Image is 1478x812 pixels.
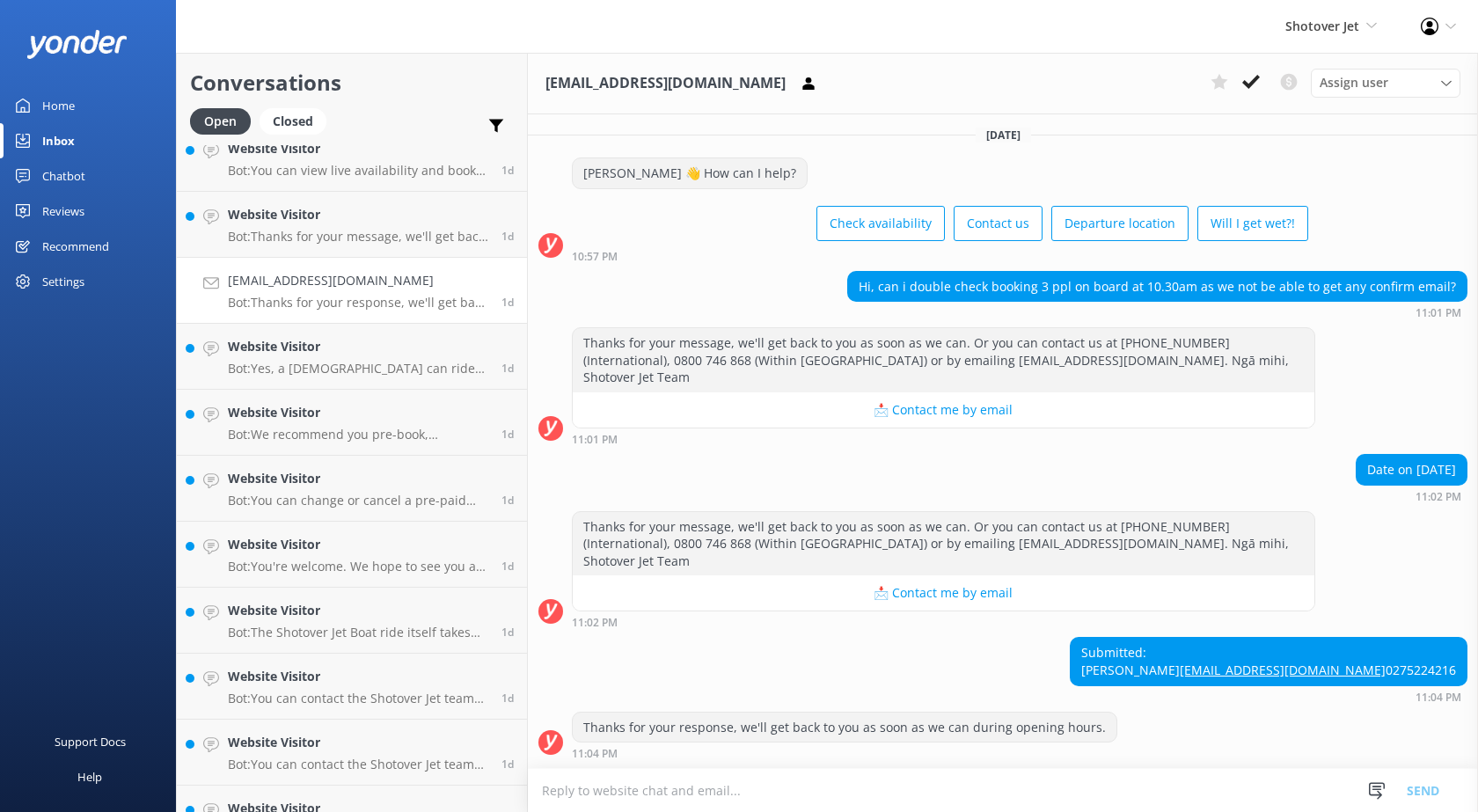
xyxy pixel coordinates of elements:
[1071,638,1467,684] div: Submitted: [PERSON_NAME] 0275224216
[572,252,618,262] strong: 10:57 PM
[572,435,618,445] strong: 11:01 PM
[177,126,527,192] a: Website VisitorBot:You can view live availability and book your Shotover Jet ride online by click...
[190,108,251,135] div: Open
[228,271,488,290] h4: [EMAIL_ADDRESS][DOMAIN_NAME]
[573,512,1314,576] div: Thanks for your message, we'll get back to you as soon as we can. Or you can contact us at [PHONE...
[177,192,527,258] a: Website VisitorBot:Thanks for your message, we'll get back to you as soon as we can. Or you can c...
[228,493,488,508] p: Bot: You can change or cancel a pre-paid booking free of charge up to 24 hours before your schedu...
[177,258,527,324] a: [EMAIL_ADDRESS][DOMAIN_NAME]Bot:Thanks for your response, we'll get back to you as soon as we can...
[848,272,1467,302] div: Hi, can i double check booking 3 ppl on board at 10.30am as we not be able to get any confirm email?
[228,361,488,377] p: Bot: Yes, a [DEMOGRAPHIC_DATA] can ride the Shotover Jet, but they must be a minimum of 1 metre t...
[42,88,75,123] div: Home
[177,588,527,654] a: Website VisitorBot:The Shotover Jet Boat ride itself takes around 25 minutes, but the full experi...
[190,66,514,99] h2: Conversations
[1311,69,1460,97] div: Assign User
[228,625,488,640] p: Bot: The Shotover Jet Boat ride itself takes around 25 minutes, but the full experience from chec...
[1180,662,1386,678] a: [EMAIL_ADDRESS][DOMAIN_NAME]
[501,427,514,442] span: Oct 07 2025 09:39pm (UTC +13:00) Pacific/Auckland
[501,691,514,706] span: Oct 07 2025 05:56pm (UTC +13:00) Pacific/Auckland
[42,158,85,194] div: Chatbot
[42,229,109,264] div: Recommend
[501,625,514,640] span: Oct 07 2025 07:15pm (UTC +13:00) Pacific/Auckland
[572,749,618,759] strong: 11:04 PM
[1285,18,1359,34] span: Shotover Jet
[572,433,1315,445] div: Oct 07 2025 11:01pm (UTC +13:00) Pacific/Auckland
[177,654,527,720] a: Website VisitorBot:You can contact the Shotover Jet team at [PHONE_NUMBER] (International), 0800 ...
[228,757,488,772] p: Bot: You can contact the Shotover Jet team at [PHONE_NUMBER] (International), 0800 746 868 (Withi...
[228,337,488,356] h4: Website Visitor
[954,206,1043,241] button: Contact us
[1416,692,1461,703] strong: 11:04 PM
[976,128,1031,143] span: [DATE]
[177,456,527,522] a: Website VisitorBot:You can change or cancel a pre-paid booking free of charge up to 24 hours befo...
[816,206,945,241] button: Check availability
[572,747,1117,759] div: Oct 07 2025 11:04pm (UTC +13:00) Pacific/Auckland
[228,427,488,443] p: Bot: We recommend you pre-book, especially during peak periods, to avoid unnecessary delays or di...
[573,392,1314,428] button: 📩 Contact me by email
[228,559,488,574] p: Bot: You're welcome. We hope to see you at Shotover Jet soon!
[1416,308,1461,318] strong: 11:01 PM
[228,139,488,158] h4: Website Visitor
[42,194,84,229] div: Reviews
[55,724,126,759] div: Support Docs
[228,403,488,422] h4: Website Visitor
[77,759,102,794] div: Help
[26,30,128,59] img: yonder-white-logo.png
[501,559,514,574] span: Oct 07 2025 07:23pm (UTC +13:00) Pacific/Auckland
[228,295,488,311] p: Bot: Thanks for your response, we'll get back to you as soon as we can during opening hours.
[42,264,84,299] div: Settings
[572,618,618,628] strong: 11:02 PM
[847,306,1467,318] div: Oct 07 2025 11:01pm (UTC +13:00) Pacific/Auckland
[501,295,514,310] span: Oct 07 2025 11:04pm (UTC +13:00) Pacific/Auckland
[177,324,527,390] a: Website VisitorBot:Yes, a [DEMOGRAPHIC_DATA] can ride the Shotover Jet, but they must be a minimu...
[228,733,488,752] h4: Website Visitor
[1070,691,1467,703] div: Oct 07 2025 11:04pm (UTC +13:00) Pacific/Auckland
[260,108,326,135] div: Closed
[177,720,527,786] a: Website VisitorBot:You can contact the Shotover Jet team at [PHONE_NUMBER] (International), 0800 ...
[501,757,514,772] span: Oct 07 2025 03:29pm (UTC +13:00) Pacific/Auckland
[228,163,488,179] p: Bot: You can view live availability and book your Shotover Jet ride online by clicking the 'Book ...
[573,713,1116,743] div: Thanks for your response, we'll get back to you as soon as we can during opening hours.
[573,575,1314,611] button: 📩 Contact me by email
[501,493,514,508] span: Oct 07 2025 08:53pm (UTC +13:00) Pacific/Auckland
[501,229,514,244] span: Oct 08 2025 05:03am (UTC +13:00) Pacific/Auckland
[228,205,488,224] h4: Website Visitor
[228,601,488,620] h4: Website Visitor
[1356,490,1467,502] div: Oct 07 2025 11:02pm (UTC +13:00) Pacific/Auckland
[501,361,514,376] span: Oct 07 2025 10:25pm (UTC +13:00) Pacific/Auckland
[177,522,527,588] a: Website VisitorBot:You're welcome. We hope to see you at Shotover Jet soon!1d
[1357,455,1467,485] div: Date on [DATE]
[228,229,488,245] p: Bot: Thanks for your message, we'll get back to you as soon as we can. Or you can contact us at [...
[545,72,786,95] h3: [EMAIL_ADDRESS][DOMAIN_NAME]
[260,111,335,130] a: Closed
[572,616,1315,628] div: Oct 07 2025 11:02pm (UTC +13:00) Pacific/Auckland
[190,111,260,130] a: Open
[42,123,75,158] div: Inbox
[1320,73,1388,92] span: Assign user
[228,469,488,488] h4: Website Visitor
[228,535,488,554] h4: Website Visitor
[228,667,488,686] h4: Website Visitor
[573,328,1314,392] div: Thanks for your message, we'll get back to you as soon as we can. Or you can contact us at [PHONE...
[1197,206,1308,241] button: Will I get wet?!
[501,163,514,178] span: Oct 08 2025 07:13am (UTC +13:00) Pacific/Auckland
[1051,206,1189,241] button: Departure location
[228,691,488,706] p: Bot: You can contact the Shotover Jet team at [PHONE_NUMBER] (International), 0800 746 868 (Withi...
[572,250,1308,262] div: Oct 07 2025 10:57pm (UTC +13:00) Pacific/Auckland
[177,390,527,456] a: Website VisitorBot:We recommend you pre-book, especially during peak periods, to avoid unnecessar...
[1416,492,1461,502] strong: 11:02 PM
[573,158,807,188] div: [PERSON_NAME] 👋 How can I help?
